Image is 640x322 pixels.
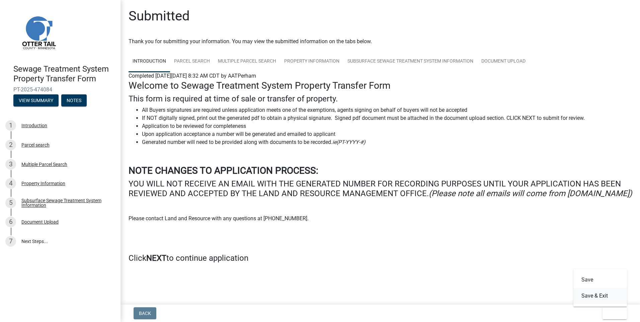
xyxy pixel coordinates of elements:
h1: Submitted [129,8,190,24]
a: Introduction [129,51,170,72]
strong: NOTE CHANGES TO APPLICATION PROCESS: [129,165,318,176]
button: View Summary [13,94,59,106]
strong: NEXT [146,253,166,263]
div: 3 [5,159,16,170]
button: Save & Exit [573,288,627,304]
div: 1 [5,120,16,131]
i: (Please note all emails will come from [DOMAIN_NAME]) [429,189,632,198]
div: Introduction [21,123,47,128]
a: Subsurface Sewage Treatment System Information [343,51,477,72]
div: Property Information [21,181,65,186]
a: Multiple Parcel Search [214,51,280,72]
a: Property Information [280,51,343,72]
button: Save [573,272,627,288]
button: Notes [61,94,87,106]
span: PT-2025-474084 [13,86,107,93]
img: Otter Tail County, Minnesota [13,7,64,57]
button: Back [134,307,156,319]
span: Back [139,311,151,316]
h4: This form is required at time of sale or transfer of property. [129,94,632,104]
h4: YOU WILL NOT RECEIVE AN EMAIL WITH THE GENERATED NUMBER FOR RECORDING PURPOSES UNTIL YOUR APPLICA... [129,179,632,198]
li: All Buyers signatures are required unless application meets one of the exemptions, agents signing... [142,106,632,114]
a: Document Upload [477,51,530,72]
wm-modal-confirm: Summary [13,98,59,103]
div: Thank you for submitting your information. You may view the submitted information on the tabs below. [129,37,632,46]
div: Multiple Parcel Search [21,162,67,167]
i: ie(PT-YYYY-#) [332,139,366,145]
div: 4 [5,178,16,189]
div: 2 [5,140,16,150]
button: Exit [603,307,627,319]
li: Application to be reviewed for completeness [142,122,632,130]
div: 7 [5,236,16,247]
div: Parcel search [21,143,50,147]
li: Generated number will need to be provided along with documents to be recorded. [142,138,632,146]
h4: Click to continue application [129,253,632,263]
h3: Welcome to Sewage Treatment System Property Transfer Form [129,80,632,91]
p: Please contact Land and Resource with any questions at [PHONE_NUMBER]. [129,215,632,223]
div: 5 [5,197,16,208]
li: Upon application acceptance a number will be generated and emailed to applicant [142,130,632,138]
div: Exit [573,269,627,307]
span: Exit [608,311,618,316]
wm-modal-confirm: Notes [61,98,87,103]
li: If NOT digitally signed, print out the generated pdf to obtain a physical signature. Signed pdf d... [142,114,632,122]
div: 6 [5,217,16,227]
a: Parcel search [170,51,214,72]
div: Subsurface Sewage Treatment System Information [21,198,110,208]
h4: Sewage Treatment System Property Transfer Form [13,64,115,84]
span: Completed [DATE][DATE] 8:32 AM CDT by AATPerham [129,73,256,79]
div: Document Upload [21,220,59,224]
